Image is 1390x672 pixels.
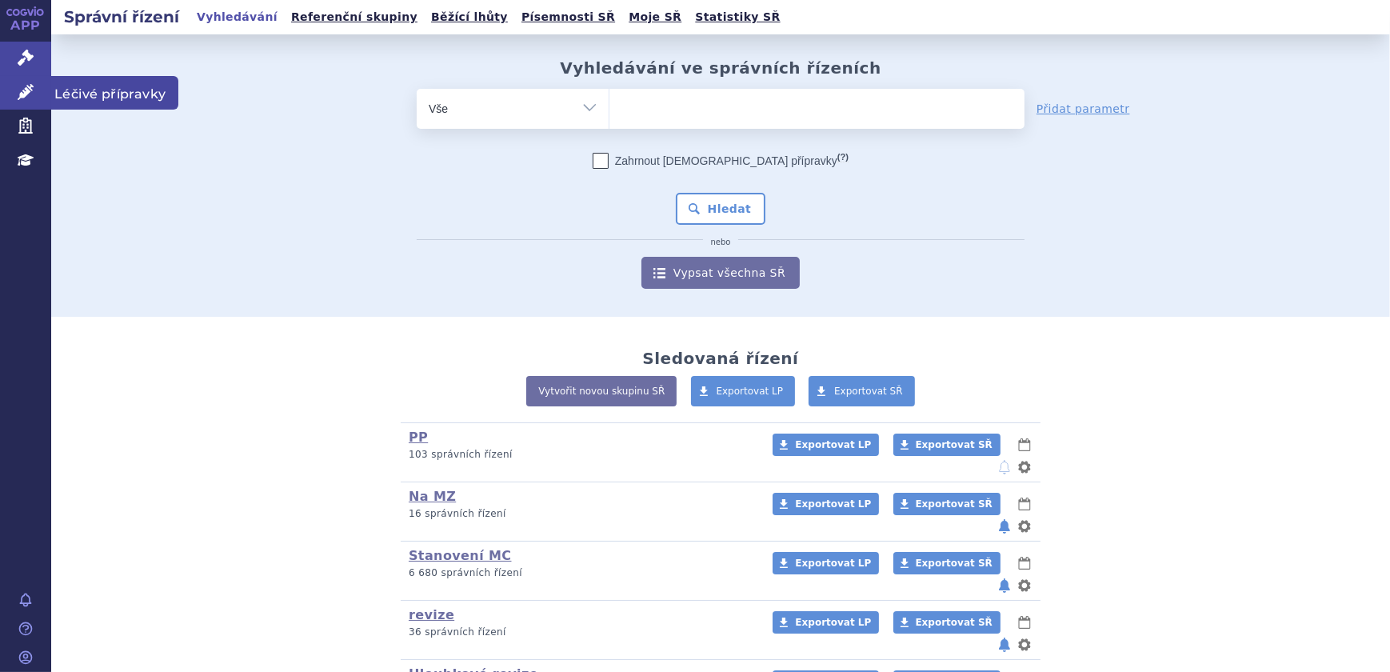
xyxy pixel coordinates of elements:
a: Vypsat všechna SŘ [641,257,800,289]
h2: Sledovaná řízení [642,349,798,368]
button: lhůty [1017,613,1033,632]
a: Exportovat LP [773,552,879,574]
h2: Správní řízení [51,6,192,28]
a: Písemnosti SŘ [517,6,620,28]
p: 36 správních řízení [409,626,752,639]
i: nebo [703,238,739,247]
span: Exportovat SŘ [834,386,903,397]
a: Referenční skupiny [286,6,422,28]
button: notifikace [997,576,1013,595]
a: Přidat parametr [1037,101,1130,117]
a: Exportovat LP [773,434,879,456]
button: nastavení [1017,517,1033,536]
button: lhůty [1017,494,1033,514]
a: Exportovat SŘ [893,611,1001,634]
a: Exportovat SŘ [893,552,1001,574]
span: Exportovat LP [795,617,871,628]
span: Exportovat LP [795,439,871,450]
a: Stanovení MC [409,548,512,563]
button: nastavení [1017,458,1033,477]
button: nastavení [1017,635,1033,654]
button: notifikace [997,458,1013,477]
p: 6 680 správních řízení [409,566,752,580]
span: Exportovat SŘ [916,498,993,510]
span: Léčivé přípravky [51,76,178,110]
a: Vyhledávání [192,6,282,28]
a: Exportovat LP [773,611,879,634]
abbr: (?) [837,152,849,162]
a: Exportovat SŘ [893,493,1001,515]
a: Běžící lhůty [426,6,513,28]
a: revize [409,607,454,622]
button: lhůty [1017,435,1033,454]
p: 16 správních řízení [409,507,752,521]
button: nastavení [1017,576,1033,595]
span: Exportovat SŘ [916,439,993,450]
a: Exportovat LP [691,376,796,406]
a: Exportovat SŘ [809,376,915,406]
label: Zahrnout [DEMOGRAPHIC_DATA] přípravky [593,153,849,169]
p: 103 správních řízení [409,448,752,462]
a: Exportovat LP [773,493,879,515]
span: Exportovat SŘ [916,558,993,569]
span: Exportovat SŘ [916,617,993,628]
a: Vytvořit novou skupinu SŘ [526,376,677,406]
a: Na MZ [409,489,456,504]
a: PP [409,430,428,445]
button: notifikace [997,517,1013,536]
span: Exportovat LP [795,498,871,510]
span: Exportovat LP [717,386,784,397]
button: lhůty [1017,554,1033,573]
a: Exportovat SŘ [893,434,1001,456]
a: Statistiky SŘ [690,6,785,28]
span: Exportovat LP [795,558,871,569]
button: Hledat [676,193,766,225]
h2: Vyhledávání ve správních řízeních [560,58,881,78]
a: Moje SŘ [624,6,686,28]
button: notifikace [997,635,1013,654]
